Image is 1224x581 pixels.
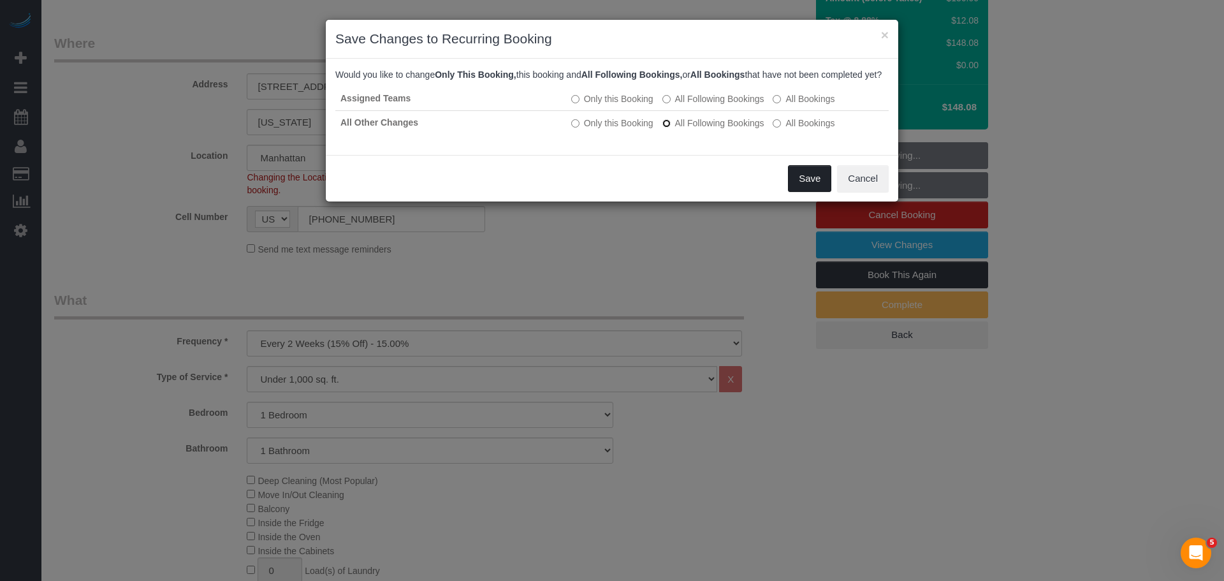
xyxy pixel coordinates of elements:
h3: Save Changes to Recurring Booking [335,29,889,48]
button: × [881,28,889,41]
label: All other bookings in the series will remain the same. [571,117,653,129]
input: All Bookings [773,119,781,128]
input: All Bookings [773,95,781,103]
b: All Bookings [690,70,745,80]
strong: Assigned Teams [340,93,411,103]
iframe: Intercom live chat [1181,538,1211,568]
b: Only This Booking, [435,70,516,80]
input: All Following Bookings [662,119,671,128]
label: This and all the bookings after it will be changed. [662,117,764,129]
span: 5 [1207,538,1217,548]
button: Save [788,165,831,192]
input: Only this Booking [571,95,579,103]
input: All Following Bookings [662,95,671,103]
label: All bookings that have not been completed yet will be changed. [773,92,834,105]
label: This and all the bookings after it will be changed. [662,92,764,105]
strong: All Other Changes [340,117,418,128]
b: All Following Bookings, [581,70,683,80]
button: Cancel [837,165,889,192]
p: Would you like to change this booking and or that have not been completed yet? [335,68,889,81]
input: Only this Booking [571,119,579,128]
label: All bookings that have not been completed yet will be changed. [773,117,834,129]
label: All other bookings in the series will remain the same. [571,92,653,105]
